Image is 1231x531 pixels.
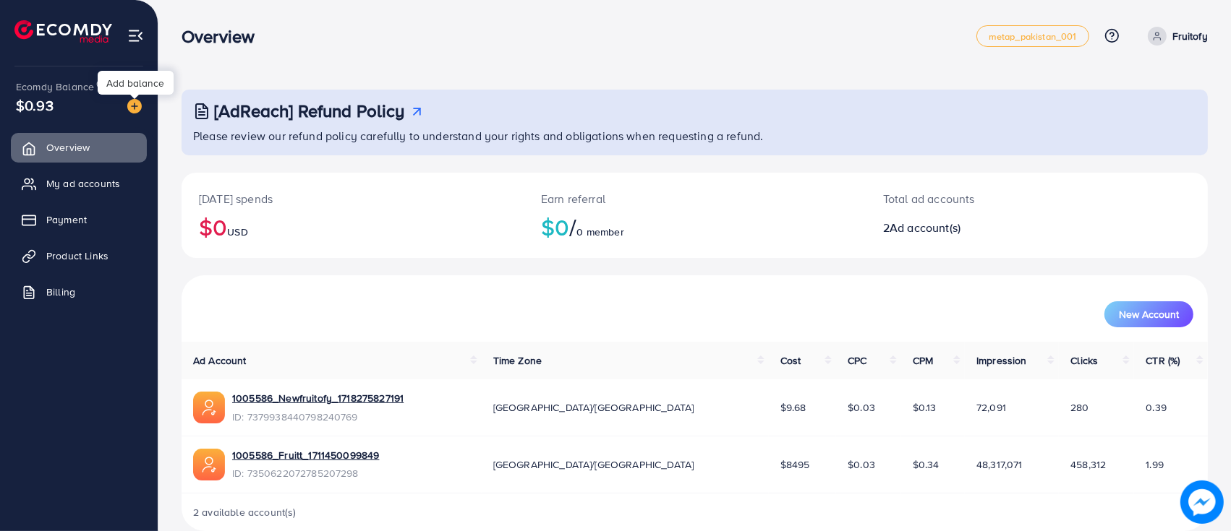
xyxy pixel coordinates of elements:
span: Ad account(s) [890,220,960,236]
a: 1005586_Newfruitofy_1718275827191 [232,391,404,405]
span: $0.03 [848,400,875,415]
span: Ad Account [193,353,247,368]
span: 0.39 [1146,400,1167,415]
span: Product Links [46,249,108,263]
a: Overview [11,133,147,162]
span: $8495 [780,457,810,472]
h2: 2 [883,221,1105,235]
span: Ecomdy Balance [16,79,94,94]
a: 1005586_Fruitt_1711450099849 [232,448,379,462]
span: 458,312 [1070,457,1106,472]
span: My ad accounts [46,176,120,191]
p: Fruitofy [1172,27,1208,45]
img: image [127,99,142,113]
img: ic-ads-acc.e4c84228.svg [193,392,225,423]
a: metap_pakistan_001 [976,25,1089,47]
span: CPC [848,353,866,368]
a: Payment [11,205,147,234]
p: [DATE] spends [199,190,506,207]
span: 48,317,071 [976,457,1023,472]
span: $0.93 [16,95,54,116]
span: Time Zone [493,353,542,368]
h3: Overview [182,26,266,47]
img: menu [127,27,144,44]
p: Please review our refund policy carefully to understand your rights and obligations when requesti... [193,127,1199,144]
span: / [569,210,576,243]
a: My ad accounts [11,169,147,198]
img: ic-ads-acc.e4c84228.svg [193,449,225,480]
button: New Account [1104,301,1193,327]
a: Fruitofy [1142,27,1208,46]
p: Earn referral [541,190,848,207]
span: ID: 7379938440798240769 [232,410,404,424]
span: 0 member [577,225,624,239]
span: 280 [1070,400,1089,415]
span: Billing [46,285,75,299]
a: Product Links [11,241,147,270]
span: $0.13 [913,400,937,415]
p: Total ad accounts [883,190,1105,207]
span: metap_pakistan_001 [989,32,1077,41]
span: Impression [976,353,1027,368]
span: 1.99 [1146,457,1164,472]
span: $0.03 [848,457,875,472]
span: 72,091 [976,400,1006,415]
span: 2 available account(s) [193,505,297,519]
span: CPM [913,353,933,368]
div: Add balance [98,71,174,95]
span: [GEOGRAPHIC_DATA]/[GEOGRAPHIC_DATA] [493,457,694,472]
span: New Account [1119,309,1179,319]
span: [GEOGRAPHIC_DATA]/[GEOGRAPHIC_DATA] [493,400,694,415]
a: Billing [11,277,147,306]
span: $0.34 [913,457,940,472]
img: logo [14,20,112,43]
span: Overview [46,140,90,155]
span: ID: 7350622072785207298 [232,466,379,480]
span: Cost [780,353,801,368]
span: USD [227,225,247,239]
span: Clicks [1070,353,1098,368]
span: CTR (%) [1146,353,1180,368]
h2: $0 [541,213,848,241]
span: Payment [46,212,87,227]
h2: $0 [199,213,506,241]
h3: [AdReach] Refund Policy [214,100,405,121]
span: $9.68 [780,400,806,415]
img: image [1180,480,1224,524]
